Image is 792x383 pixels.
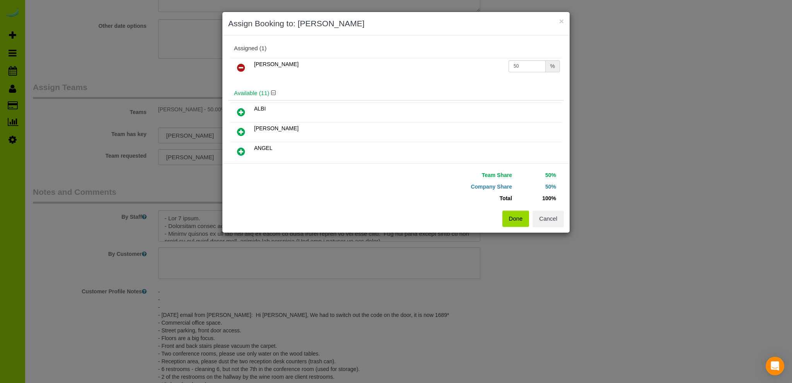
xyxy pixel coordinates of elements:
[502,211,529,227] button: Done
[234,45,558,52] div: Assigned (1)
[514,169,558,181] td: 50%
[228,18,564,29] h3: Assign Booking to: [PERSON_NAME]
[254,106,266,112] span: ALBI
[559,17,564,25] button: ×
[546,60,560,72] div: %
[766,357,784,375] div: Open Intercom Messenger
[402,192,514,204] td: Total
[254,61,299,67] span: [PERSON_NAME]
[254,125,299,131] span: [PERSON_NAME]
[514,192,558,204] td: 100%
[514,181,558,192] td: 50%
[234,90,558,97] h4: Available (11)
[402,181,514,192] td: Company Share
[533,211,564,227] button: Cancel
[254,145,272,151] span: ANGEL
[402,169,514,181] td: Team Share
